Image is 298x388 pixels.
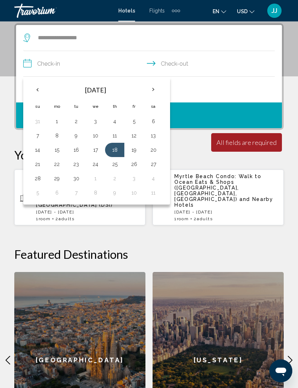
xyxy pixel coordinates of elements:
[14,247,284,261] h2: Featured Destinations
[109,131,120,141] button: Day 11
[269,359,292,382] iframe: Button to launch messaging window
[172,5,180,16] button: Extra navigation items
[148,116,159,126] button: Day 6
[217,138,277,146] div: All fields are required
[36,216,50,221] span: 1
[51,159,63,169] button: Day 22
[32,116,43,126] button: Day 31
[177,216,189,221] span: Room
[70,116,82,126] button: Day 2
[153,169,284,226] button: Myrtle Beach Condo: Walk to Ocean Eats & Shops ([GEOGRAPHIC_DATA], [GEOGRAPHIC_DATA], [GEOGRAPHIC...
[51,145,63,155] button: Day 15
[148,173,159,183] button: Day 4
[213,9,219,14] span: en
[28,81,47,98] button: Previous month
[213,6,226,16] button: Change language
[128,116,140,126] button: Day 5
[197,216,213,221] span: Adults
[59,216,74,221] span: Adults
[128,131,140,141] button: Day 12
[32,188,43,198] button: Day 5
[36,210,140,215] p: [DATE] - [DATE]
[194,216,213,221] span: 2
[174,196,273,208] span: and Nearby Hotels
[90,145,101,155] button: Day 17
[23,51,275,77] button: Check in and out dates
[55,216,74,221] span: 2
[90,188,101,198] button: Day 8
[109,145,120,155] button: Day 18
[90,131,101,141] button: Day 10
[51,131,63,141] button: Day 8
[128,159,140,169] button: Day 26
[32,131,43,141] button: Day 7
[128,145,140,155] button: Day 19
[144,81,163,98] button: Next month
[90,173,101,183] button: Day 1
[109,159,120,169] button: Day 25
[149,8,165,14] a: Flights
[174,216,189,221] span: 1
[16,77,282,102] button: Travelers: 2 adults, 0 children
[128,173,140,183] button: Day 3
[265,3,284,18] button: User Menu
[148,131,159,141] button: Day 13
[70,131,82,141] button: Day 9
[148,145,159,155] button: Day 20
[32,145,43,155] button: Day 14
[148,188,159,198] button: Day 11
[118,8,135,14] a: Hotels
[39,216,51,221] span: Room
[51,116,63,126] button: Day 1
[237,9,248,14] span: USD
[51,173,63,183] button: Day 29
[16,102,282,128] button: Search
[174,173,261,202] span: Myrtle Beach Condo: Walk to Ocean Eats & Shops ([GEOGRAPHIC_DATA], [GEOGRAPHIC_DATA], [GEOGRAPHIC...
[16,25,282,128] div: Search widget
[47,81,144,99] th: [DATE]
[70,145,82,155] button: Day 16
[272,7,277,14] span: JJ
[70,173,82,183] button: Day 30
[32,173,43,183] button: Day 28
[174,210,278,215] p: [DATE] - [DATE]
[14,148,284,162] p: Your Recent Searches
[109,173,120,183] button: Day 2
[90,159,101,169] button: Day 24
[70,188,82,198] button: Day 7
[128,188,140,198] button: Day 10
[109,188,120,198] button: Day 9
[70,159,82,169] button: Day 23
[148,159,159,169] button: Day 27
[237,6,254,16] button: Change currency
[109,116,120,126] button: Day 4
[51,188,63,198] button: Day 6
[14,4,111,18] a: Travorium
[90,116,101,126] button: Day 3
[14,169,145,226] button: Hotels in Destin, [GEOGRAPHIC_DATA][PERSON_NAME] - [GEOGRAPHIC_DATA], [GEOGRAPHIC_DATA], [GEOGRAP...
[32,159,43,169] button: Day 21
